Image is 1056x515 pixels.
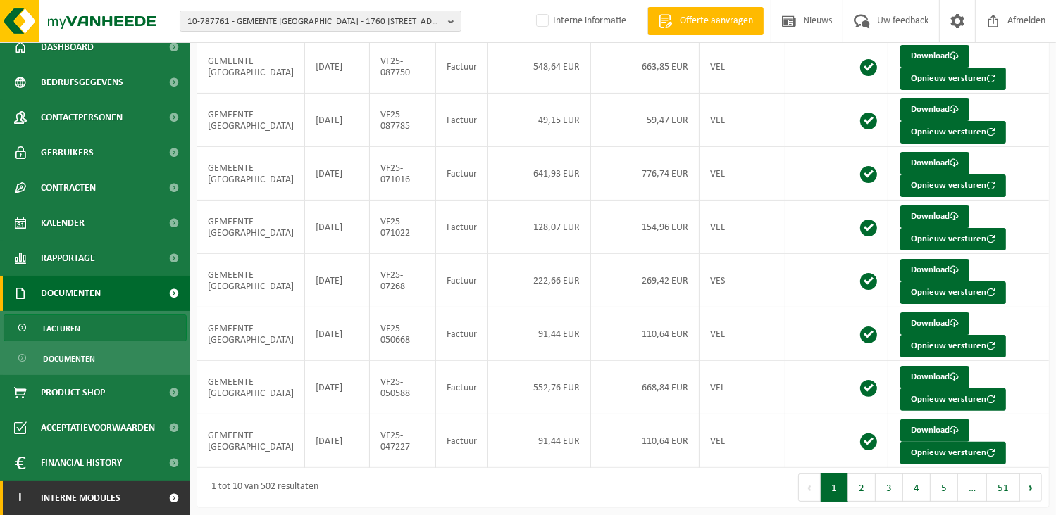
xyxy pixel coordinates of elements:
button: Opnieuw versturen [900,228,1006,250]
span: Rapportage [41,241,95,276]
td: 110,64 EUR [591,307,700,361]
a: Offerte aanvragen [647,7,764,35]
span: Dashboard [41,30,94,65]
td: VF25-050588 [370,361,436,414]
td: GEMEENTE [GEOGRAPHIC_DATA] [197,254,305,307]
button: Opnieuw versturen [900,121,1006,144]
div: 1 tot 10 van 502 resultaten [204,475,318,500]
td: 222,66 EUR [488,254,591,307]
td: VEL [700,307,785,361]
span: 10-787761 - GEMEENTE [GEOGRAPHIC_DATA] - 1760 [STREET_ADDRESS] [187,11,442,32]
td: [DATE] [305,361,370,414]
span: … [958,473,987,502]
button: 1 [821,473,848,502]
span: Documenten [41,276,101,311]
td: [DATE] [305,254,370,307]
a: Download [900,45,969,68]
button: Previous [798,473,821,502]
td: VF25-087750 [370,40,436,94]
a: Download [900,152,969,174]
td: GEMEENTE [GEOGRAPHIC_DATA] [197,307,305,361]
a: Facturen [4,314,187,341]
a: Download [900,205,969,228]
button: 2 [848,473,876,502]
span: Acceptatievoorwaarden [41,410,155,445]
td: Factuur [436,361,488,414]
td: 668,84 EUR [591,361,700,414]
td: [DATE] [305,307,370,361]
td: GEMEENTE [GEOGRAPHIC_DATA] [197,414,305,468]
button: 5 [931,473,958,502]
td: VF25-047227 [370,414,436,468]
td: VEL [700,40,785,94]
button: Opnieuw versturen [900,335,1006,357]
td: GEMEENTE [GEOGRAPHIC_DATA] [197,40,305,94]
span: Kalender [41,205,85,241]
td: Factuur [436,414,488,468]
a: Download [900,312,969,335]
button: Next [1020,473,1042,502]
a: Download [900,259,969,281]
a: Download [900,419,969,442]
td: VF25-07268 [370,254,436,307]
td: GEMEENTE [GEOGRAPHIC_DATA] [197,94,305,147]
td: 663,85 EUR [591,40,700,94]
td: 154,96 EUR [591,201,700,254]
td: VEL [700,147,785,201]
span: Financial History [41,445,122,481]
button: Opnieuw versturen [900,442,1006,464]
td: 641,93 EUR [488,147,591,201]
td: [DATE] [305,147,370,201]
td: VF25-050668 [370,307,436,361]
td: 548,64 EUR [488,40,591,94]
span: Contactpersonen [41,100,123,135]
button: Opnieuw versturen [900,174,1006,197]
td: Factuur [436,147,488,201]
td: VEL [700,94,785,147]
td: 776,74 EUR [591,147,700,201]
td: GEMEENTE [GEOGRAPHIC_DATA] [197,147,305,201]
td: 91,44 EUR [488,307,591,361]
a: Download [900,98,969,121]
span: Bedrijfsgegevens [41,65,123,100]
td: 128,07 EUR [488,201,591,254]
td: 269,42 EUR [591,254,700,307]
td: 49,15 EUR [488,94,591,147]
td: Factuur [436,94,488,147]
td: [DATE] [305,414,370,468]
label: Interne informatie [533,11,626,32]
td: Factuur [436,40,488,94]
td: VEL [700,201,785,254]
td: VEL [700,361,785,414]
button: 4 [903,473,931,502]
td: [DATE] [305,201,370,254]
span: Facturen [43,315,80,342]
button: 51 [987,473,1020,502]
span: Contracten [41,170,96,205]
td: VF25-071022 [370,201,436,254]
td: VF25-071016 [370,147,436,201]
td: VEL [700,414,785,468]
span: Documenten [43,345,95,372]
td: Factuur [436,307,488,361]
td: Factuur [436,201,488,254]
a: Download [900,366,969,388]
td: VES [700,254,785,307]
td: VF25-087785 [370,94,436,147]
td: GEMEENTE [GEOGRAPHIC_DATA] [197,361,305,414]
button: Opnieuw versturen [900,281,1006,304]
button: 10-787761 - GEMEENTE [GEOGRAPHIC_DATA] - 1760 [STREET_ADDRESS] [180,11,461,32]
button: Opnieuw versturen [900,68,1006,90]
a: Documenten [4,345,187,371]
button: Opnieuw versturen [900,388,1006,411]
td: GEMEENTE [GEOGRAPHIC_DATA] [197,201,305,254]
td: [DATE] [305,40,370,94]
td: 91,44 EUR [488,414,591,468]
span: Offerte aanvragen [676,14,757,28]
td: Factuur [436,254,488,307]
span: Gebruikers [41,135,94,170]
td: [DATE] [305,94,370,147]
td: 110,64 EUR [591,414,700,468]
td: 59,47 EUR [591,94,700,147]
span: Product Shop [41,375,105,410]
